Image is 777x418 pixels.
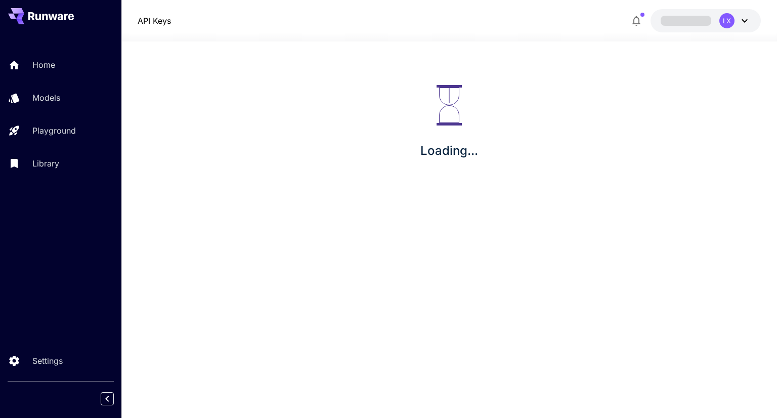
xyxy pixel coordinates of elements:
p: Loading... [420,142,478,160]
button: Collapse sidebar [101,392,114,405]
p: Models [32,92,60,104]
button: LX [651,9,761,32]
a: API Keys [138,15,171,27]
p: Playground [32,124,76,137]
div: LX [719,13,735,28]
p: Settings [32,355,63,367]
p: Library [32,157,59,170]
p: Home [32,59,55,71]
div: Collapse sidebar [108,390,121,408]
nav: breadcrumb [138,15,171,27]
